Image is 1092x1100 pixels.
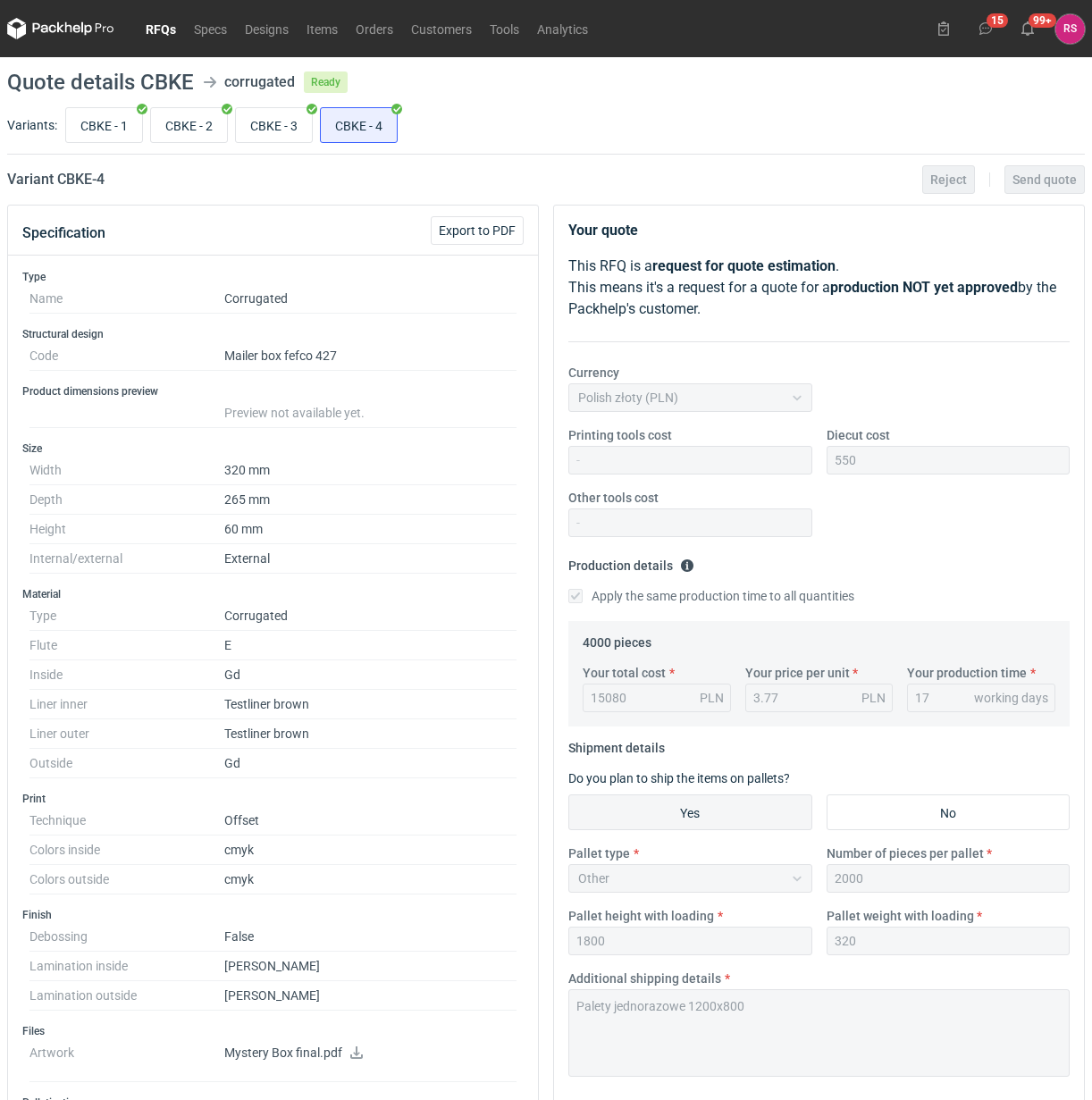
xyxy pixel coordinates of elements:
[7,116,57,134] label: Variants:
[304,71,348,93] span: Ready
[150,107,228,143] label: CBKE - 2
[224,1045,517,1062] p: Mystery Box final.pdf
[347,18,402,39] a: Orders
[29,284,224,314] dt: Name
[22,384,524,399] h3: Product dimensions preview
[224,456,517,485] dd: 320 mm
[29,660,224,690] dt: Inside
[224,284,517,314] dd: Corrugated
[29,601,224,631] dt: Type
[224,690,517,719] dd: Testliner brown
[29,631,224,660] dt: Flute
[568,989,1070,1077] textarea: Palety jednorazowe 1200x800
[568,426,672,444] label: Printing tools cost
[22,270,524,284] h3: Type
[22,792,524,806] h3: Print
[224,806,517,835] dd: Offset
[827,907,974,925] label: Pallet weight with loading
[236,18,298,39] a: Designs
[700,689,724,707] div: PLN
[22,327,524,341] h3: Structural design
[568,587,854,605] label: Apply the same production time to all quantities
[583,628,651,650] legend: 4000 pieces
[568,256,1070,320] p: This RFQ is a . This means it's a request for a quote for a by the Packhelp's customer.
[29,835,224,865] dt: Colors inside
[1055,14,1085,44] div: Rafał Stani
[29,981,224,1011] dt: Lamination outside
[827,844,984,862] label: Number of pieces per pallet
[7,71,194,93] h1: Quote details CBKE
[224,406,365,420] span: Preview not available yet.
[7,18,114,39] svg: Packhelp Pro
[320,107,398,143] label: CBKE - 4
[922,165,975,194] button: Reject
[298,18,347,39] a: Items
[830,279,1018,296] strong: production NOT yet approved
[29,952,224,981] dt: Lamination inside
[402,18,481,39] a: Customers
[583,664,666,682] label: Your total cost
[224,981,517,1011] dd: [PERSON_NAME]
[930,173,967,186] span: Reject
[827,426,890,444] label: Diecut cost
[29,1038,224,1082] dt: Artwork
[971,14,1000,43] button: 15
[185,18,236,39] a: Specs
[29,485,224,515] dt: Depth
[22,441,524,456] h3: Size
[224,544,517,574] dd: External
[29,749,224,778] dt: Outside
[224,749,517,778] dd: Gd
[1004,165,1085,194] button: Send quote
[224,71,295,93] div: corrugated
[224,601,517,631] dd: Corrugated
[652,257,836,274] strong: request for quote estimation
[568,734,665,755] legend: Shipment details
[1012,173,1077,186] span: Send quote
[22,1024,524,1038] h3: Files
[29,341,224,371] dt: Code
[29,690,224,719] dt: Liner inner
[29,719,224,749] dt: Liner outer
[29,456,224,485] dt: Width
[568,551,694,573] legend: Production details
[224,631,517,660] dd: E
[29,922,224,952] dt: Debossing
[29,806,224,835] dt: Technique
[568,222,638,239] strong: Your quote
[22,212,105,255] button: Specification
[224,515,517,544] dd: 60 mm
[224,660,517,690] dd: Gd
[568,489,659,507] label: Other tools cost
[568,364,619,382] label: Currency
[22,908,524,922] h3: Finish
[568,844,630,862] label: Pallet type
[29,865,224,894] dt: Colors outside
[224,719,517,749] dd: Testliner brown
[224,341,517,371] dd: Mailer box fefco 427
[224,835,517,865] dd: cmyk
[224,922,517,952] dd: False
[65,107,143,143] label: CBKE - 1
[431,216,524,245] button: Export to PDF
[235,107,313,143] label: CBKE - 3
[224,485,517,515] dd: 265 mm
[1055,14,1085,44] button: RS
[568,907,714,925] label: Pallet height with loading
[7,169,105,190] h2: Variant CBKE - 4
[1013,14,1042,43] button: 99+
[745,664,850,682] label: Your price per unit
[137,18,185,39] a: RFQs
[481,18,528,39] a: Tools
[861,689,886,707] div: PLN
[568,771,790,785] label: Do you plan to ship the items on pallets?
[528,18,597,39] a: Analytics
[974,689,1048,707] div: working days
[22,587,524,601] h3: Material
[439,224,516,237] span: Export to PDF
[29,515,224,544] dt: Height
[568,970,721,987] label: Additional shipping details
[907,664,1027,682] label: Your production time
[29,544,224,574] dt: Internal/external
